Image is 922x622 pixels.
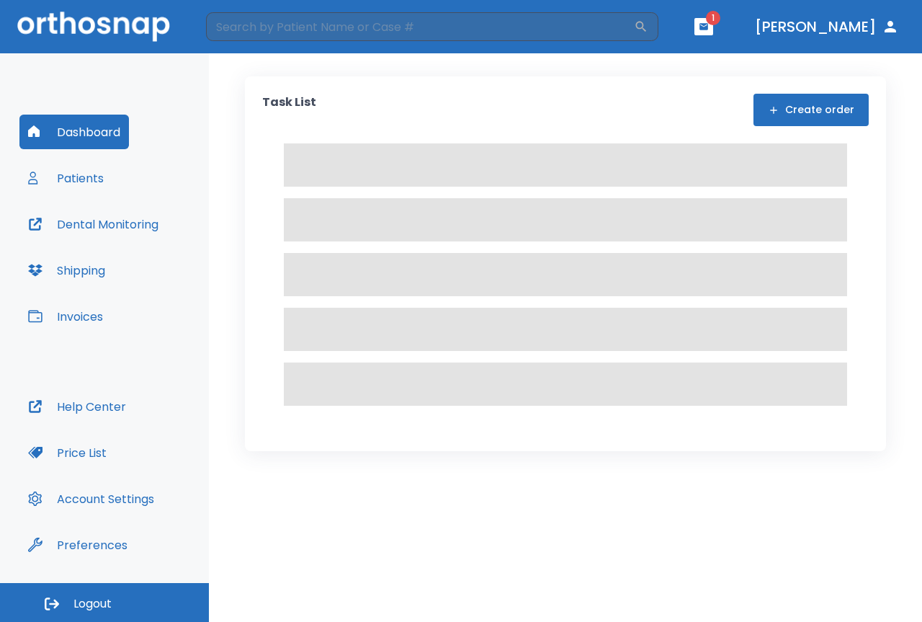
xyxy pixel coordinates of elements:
[262,94,316,126] p: Task List
[19,389,135,424] button: Help Center
[749,14,905,40] button: [PERSON_NAME]
[753,94,869,126] button: Create order
[19,161,112,195] button: Patients
[19,115,129,149] button: Dashboard
[19,207,167,241] button: Dental Monitoring
[19,435,115,470] button: Price List
[19,253,114,288] button: Shipping
[706,11,720,25] span: 1
[17,12,170,41] img: Orthosnap
[19,299,112,334] button: Invoices
[19,528,136,562] button: Preferences
[206,12,634,41] input: Search by Patient Name or Case #
[19,481,163,516] button: Account Settings
[73,596,112,612] span: Logout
